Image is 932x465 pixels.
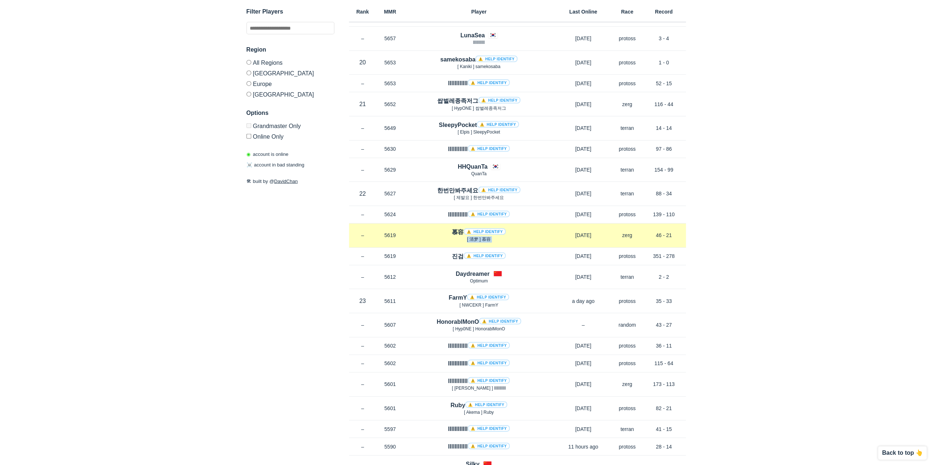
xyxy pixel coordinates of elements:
[349,124,376,132] p: –
[479,318,521,325] a: ⚠️ Help identify
[613,124,642,132] p: terran
[554,190,613,197] p: [DATE]
[376,360,404,367] p: 5602
[376,342,404,349] p: 5602
[642,35,686,42] p: 3 - 4
[376,101,404,108] p: 5652
[349,211,376,218] p: –
[376,59,404,66] p: 5653
[554,405,613,412] p: [DATE]
[468,425,510,432] a: ⚠️ Help identify
[554,145,613,153] p: [DATE]
[613,232,642,239] p: zerg
[349,145,376,153] p: –
[448,342,509,350] h4: llllllllllll
[448,442,509,451] h4: llllllllllll
[457,130,500,135] span: [ Elpis ] SleepyPocket
[349,166,376,173] p: –
[246,179,251,184] span: 🛠
[642,9,686,14] h6: Record
[554,9,613,14] h6: Last Online
[642,342,686,349] p: 36 - 11
[349,360,376,367] p: –
[376,166,404,173] p: 5629
[554,211,613,218] p: [DATE]
[554,124,613,132] p: [DATE]
[468,360,510,366] a: ⚠️ Help identify
[467,294,509,300] a: ⚠️ Help identify
[467,237,491,242] span: [ 清梦 ] 慕容
[376,425,404,433] p: 5597
[246,178,334,185] p: built by @
[464,410,494,415] span: [ Akema ] Ruby
[642,145,686,153] p: 97 - 86
[470,278,488,284] span: Optimum
[468,377,510,384] a: ⚠️ Help identify
[376,443,404,450] p: 5590
[477,121,519,128] a: ⚠️ Help identify
[642,273,686,281] p: 2 - 2
[554,360,613,367] p: [DATE]
[349,80,376,87] p: –
[554,443,613,450] p: 11 hours ago
[468,145,510,152] a: ⚠️ Help identify
[464,252,506,259] a: ⚠️ Help identify
[454,195,504,200] span: [ 제발요 ] 한번만봐주세요
[349,190,376,198] p: 22
[642,80,686,87] p: 52 - 15
[404,9,554,14] h6: Player
[554,166,613,173] p: [DATE]
[246,123,251,128] input: Grandmaster Only
[642,124,686,132] p: 14 - 14
[349,321,376,329] p: –
[468,79,510,86] a: ⚠️ Help identify
[376,80,404,87] p: 5653
[449,293,509,302] h4: FarmY
[448,425,509,433] h4: IIIIIIIIIIII
[554,232,613,239] p: [DATE]
[376,35,404,42] p: 5657
[246,81,251,86] input: Europe
[376,252,404,260] p: 5619
[376,321,404,329] p: 5607
[478,187,520,193] a: ⚠️ Help identify
[376,211,404,218] p: 5624
[349,273,376,281] p: –
[613,166,642,173] p: terran
[642,405,686,412] p: 82 - 21
[246,68,334,78] label: [GEOGRAPHIC_DATA]
[554,80,613,87] p: [DATE]
[246,71,251,75] input: [GEOGRAPHIC_DATA]
[448,79,509,87] h4: llllllllllll
[246,60,334,68] label: All Regions
[468,443,510,449] a: ⚠️ Help identify
[376,9,404,14] h6: MMR
[554,297,613,305] p: a day ago
[349,443,376,450] p: –
[613,80,642,87] p: protoss
[642,425,686,433] p: 41 - 15
[554,380,613,388] p: [DATE]
[246,131,334,140] label: Only show accounts currently laddering
[613,101,642,108] p: zerg
[448,359,509,368] h4: IIIIIIIIIIII
[468,342,510,349] a: ⚠️ Help identify
[456,270,490,278] h4: Daydreamer
[349,232,376,239] p: –
[246,7,334,16] h3: Filter Players
[274,179,298,184] a: DavidChan
[349,58,376,67] p: 20
[473,40,485,45] span: llllllllllll
[376,297,404,305] p: 5611
[349,9,376,14] h6: Rank
[613,342,642,349] p: protoss
[642,166,686,173] p: 154 - 99
[613,35,642,42] p: protoss
[464,228,506,235] a: ⚠️ Help identify
[465,401,507,408] a: ⚠️ Help identify
[642,443,686,450] p: 28 - 14
[642,59,686,66] p: 1 - 0
[349,35,376,42] p: –
[349,342,376,349] p: –
[642,252,686,260] p: 351 - 278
